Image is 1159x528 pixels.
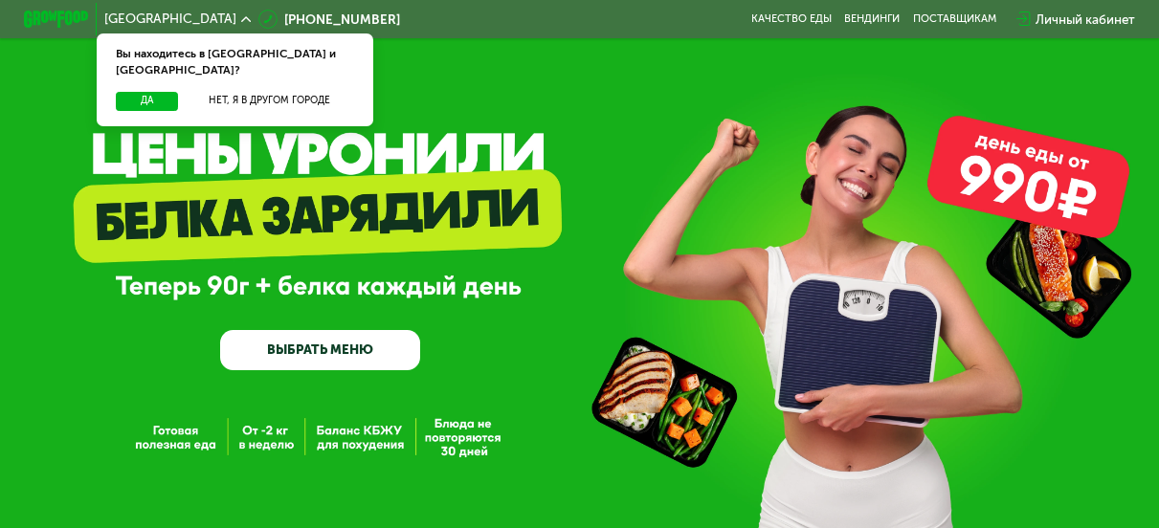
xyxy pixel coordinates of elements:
a: [PHONE_NUMBER] [258,10,400,29]
button: Да [116,92,178,111]
div: Личный кабинет [1036,10,1135,29]
div: поставщикам [913,12,996,25]
button: Нет, я в другом городе [185,92,354,111]
a: Качество еды [751,12,832,25]
a: ВЫБРАТЬ МЕНЮ [220,330,420,370]
a: Вендинги [844,12,900,25]
div: Вы находитесь в [GEOGRAPHIC_DATA] и [GEOGRAPHIC_DATA]? [97,33,373,92]
span: [GEOGRAPHIC_DATA] [104,12,236,25]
